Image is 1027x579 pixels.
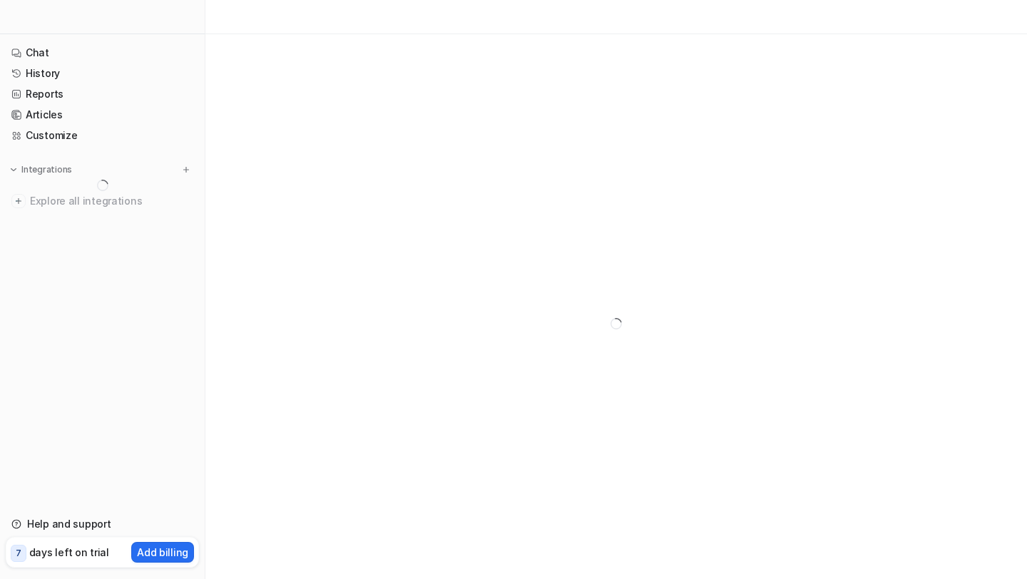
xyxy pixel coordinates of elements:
[11,194,26,208] img: explore all integrations
[21,164,72,175] p: Integrations
[6,163,76,177] button: Integrations
[6,43,199,63] a: Chat
[9,165,19,175] img: expand menu
[30,190,193,212] span: Explore all integrations
[6,105,199,125] a: Articles
[6,125,199,145] a: Customize
[6,514,199,534] a: Help and support
[16,547,21,560] p: 7
[6,63,199,83] a: History
[131,542,194,563] button: Add billing
[6,84,199,104] a: Reports
[181,165,191,175] img: menu_add.svg
[137,545,188,560] p: Add billing
[29,545,109,560] p: days left on trial
[6,191,199,211] a: Explore all integrations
